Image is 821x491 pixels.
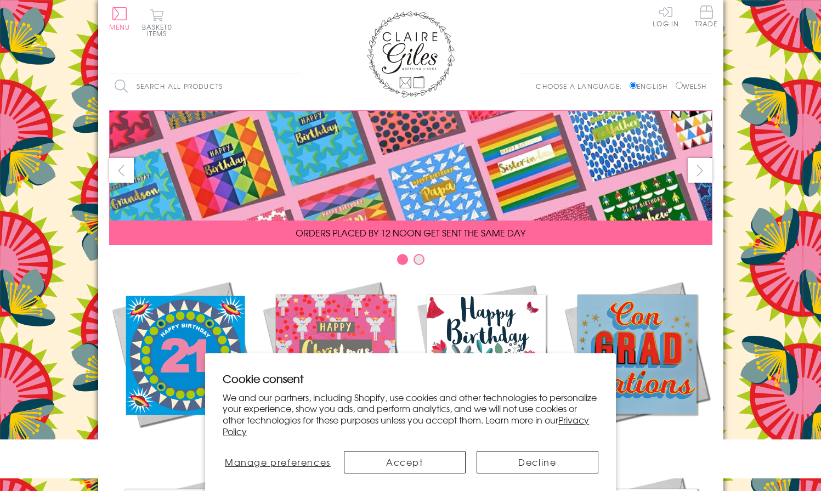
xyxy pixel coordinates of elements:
[411,279,562,451] a: Birthdays
[562,279,712,451] a: Academic
[676,82,683,89] input: Welsh
[223,413,589,438] a: Privacy Policy
[367,11,455,98] img: Claire Giles Greetings Cards
[653,5,679,27] a: Log In
[695,5,718,29] a: Trade
[414,254,424,265] button: Carousel Page 2
[290,74,301,99] input: Search
[260,279,411,451] a: Christmas
[109,74,301,99] input: Search all products
[142,9,172,37] button: Basket0 items
[695,5,718,27] span: Trade
[109,279,260,451] a: New Releases
[630,82,637,89] input: English
[397,254,408,265] button: Carousel Page 1 (Current Slide)
[109,22,131,32] span: Menu
[223,392,598,437] p: We and our partners, including Shopify, use cookies and other technologies to personalize your ex...
[630,81,673,91] label: English
[536,81,627,91] p: Choose a language:
[225,455,331,469] span: Manage preferences
[147,22,172,38] span: 0 items
[148,438,220,451] span: New Releases
[609,438,665,451] span: Academic
[296,226,525,239] span: ORDERS PLACED BY 12 NOON GET SENT THE SAME DAY
[344,451,466,473] button: Accept
[109,158,134,183] button: prev
[688,158,712,183] button: next
[109,7,131,30] button: Menu
[223,451,332,473] button: Manage preferences
[477,451,598,473] button: Decline
[676,81,707,91] label: Welsh
[109,253,712,270] div: Carousel Pagination
[223,371,598,386] h2: Cookie consent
